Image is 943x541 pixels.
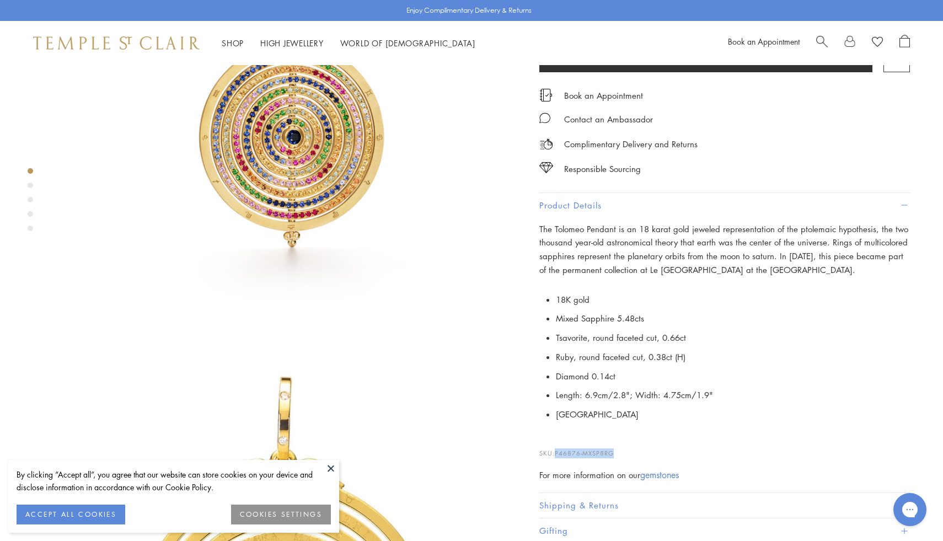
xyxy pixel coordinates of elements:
p: The Tolomeo Pendant is an 18 karat gold jeweled representation of the ptolemaic hypothesis, the t... [539,222,910,277]
img: icon_delivery.svg [539,137,553,151]
a: Book an Appointment [728,36,800,47]
img: icon_appointment.svg [539,89,553,101]
button: COOKIES SETTINGS [231,505,331,524]
a: Open Shopping Bag [899,35,910,51]
div: Product gallery navigation [28,165,33,240]
li: Length: 6.9cm/2.8"; Width: 4.75cm/1.9" [556,385,910,405]
a: Search [816,35,828,51]
button: ACCEPT ALL COOKIES [17,505,125,524]
iframe: Gorgias live chat messenger [888,489,932,530]
a: High JewelleryHigh Jewellery [260,38,324,49]
button: Shipping & Returns [539,493,910,518]
span: Mixed Sapphire 5.48cts [556,313,644,324]
li: Diamond 0.14ct [556,367,910,386]
div: By clicking “Accept all”, you agree that our website can store cookies on your device and disclos... [17,468,331,494]
p: Enjoy Complimentary Delivery & Returns [406,5,532,16]
img: icon_sourcing.svg [539,162,553,173]
li: [GEOGRAPHIC_DATA] [556,405,910,424]
a: gemstones [640,469,679,481]
a: View Wishlist [872,35,883,51]
div: Responsible Sourcing [564,162,641,176]
div: For more information on our [539,468,910,482]
a: Book an Appointment [564,89,643,101]
a: World of [DEMOGRAPHIC_DATA]World of [DEMOGRAPHIC_DATA] [340,38,475,49]
li: 18K gold [556,290,910,309]
span: P46876-MXSP8RG [555,449,614,457]
button: Product Details [539,193,910,218]
nav: Main navigation [222,36,475,50]
div: Contact an Ambassador [564,113,653,126]
p: SKU: [539,437,910,458]
a: ShopShop [222,38,244,49]
span: Tsavorite, round faceted cut, 0.66ct [556,332,686,343]
img: MessageIcon-01_2.svg [539,113,550,124]
img: Temple St. Clair [33,36,200,50]
span: Ruby, round faceted cut, 0.38ct (H) [556,351,685,362]
p: Complimentary Delivery and Returns [564,137,698,151]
